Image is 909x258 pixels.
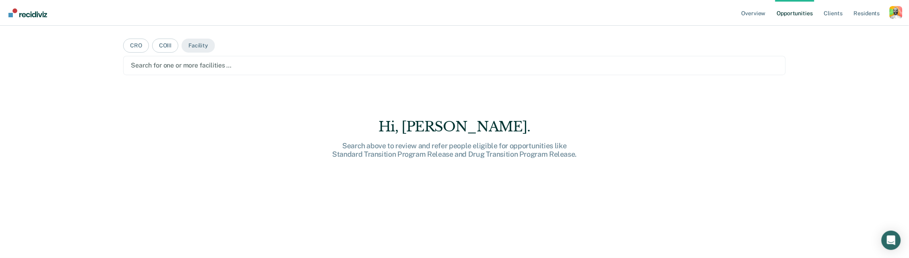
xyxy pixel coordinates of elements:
[152,39,178,53] button: COIII
[326,141,583,159] div: Search above to review and refer people eligible for opportunities like Standard Transition Progr...
[890,6,903,19] button: Profile dropdown button
[8,8,47,17] img: Recidiviz
[882,231,901,250] div: Open Intercom Messenger
[123,39,149,53] button: CRO
[326,119,583,135] div: Hi, [PERSON_NAME].
[182,39,215,53] button: Facility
